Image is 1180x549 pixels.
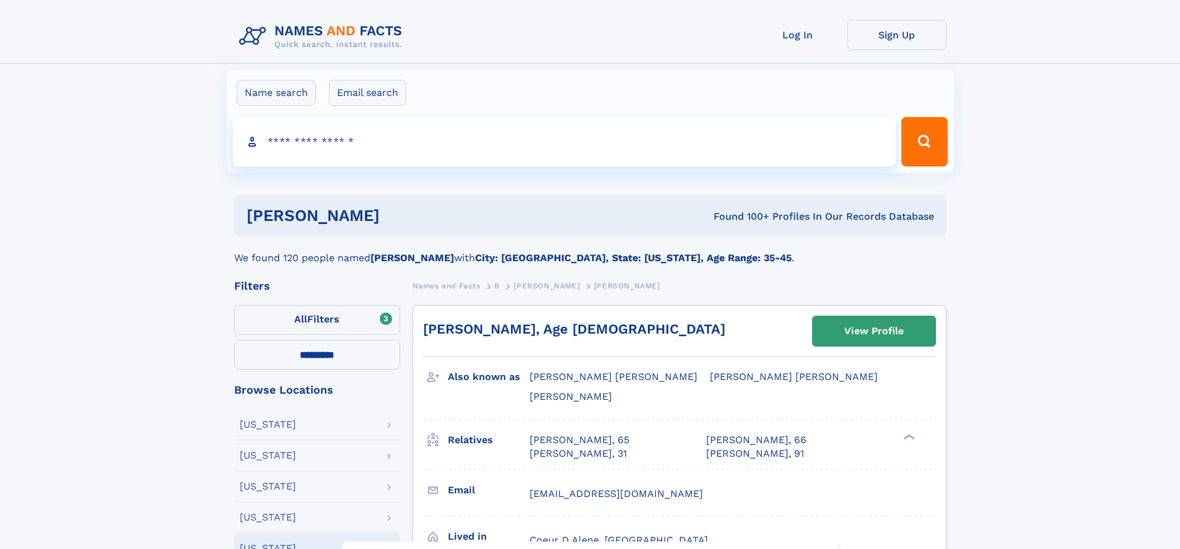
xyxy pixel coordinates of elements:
[234,305,400,335] label: Filters
[706,447,804,460] a: [PERSON_NAME], 91
[413,278,481,293] a: Names and Facts
[240,451,296,460] div: [US_STATE]
[448,480,530,501] h3: Email
[530,534,708,546] span: Coeur D Alene, [GEOGRAPHIC_DATA]
[710,371,878,383] span: [PERSON_NAME] [PERSON_NAME]
[530,371,697,383] span: [PERSON_NAME] [PERSON_NAME]
[494,278,500,293] a: B
[706,433,806,447] a: [PERSON_NAME], 66
[240,482,296,491] div: [US_STATE]
[294,313,307,325] span: All
[494,282,500,290] span: B
[514,282,580,290] span: [PERSON_NAME]
[530,391,612,402] span: [PERSON_NAME]
[240,512,296,522] div: [US_STATE]
[530,433,629,447] a: [PERSON_NAME], 65
[901,433,916,441] div: ❯
[514,278,580,293] a: [PERSON_NAME]
[234,280,400,292] div: Filters
[813,316,935,346] a: View Profile
[594,282,660,290] span: [PERSON_NAME]
[748,20,847,50] a: Log In
[237,80,316,106] label: Name search
[448,430,530,451] h3: Relatives
[530,447,627,460] a: [PERSON_NAME], 31
[847,20,946,50] a: Sign Up
[448,526,530,547] h3: Lived in
[423,321,725,337] a: [PERSON_NAME], Age [DEMOGRAPHIC_DATA]
[234,20,413,53] img: Logo Names and Facts
[234,384,400,396] div: Browse Locations
[901,117,947,166] button: Search Button
[844,317,904,345] div: View Profile
[448,366,530,387] h3: Also known as
[329,80,406,106] label: Email search
[234,236,946,266] div: We found 120 people named with .
[546,210,934,223] div: Found 100+ Profiles In Our Records Database
[247,208,547,223] h1: [PERSON_NAME]
[530,488,703,499] span: [EMAIL_ADDRESS][DOMAIN_NAME]
[475,252,792,264] b: City: [GEOGRAPHIC_DATA], State: [US_STATE], Age Range: 35-45
[233,117,896,166] input: search input
[370,252,454,264] b: [PERSON_NAME]
[240,420,296,430] div: [US_STATE]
